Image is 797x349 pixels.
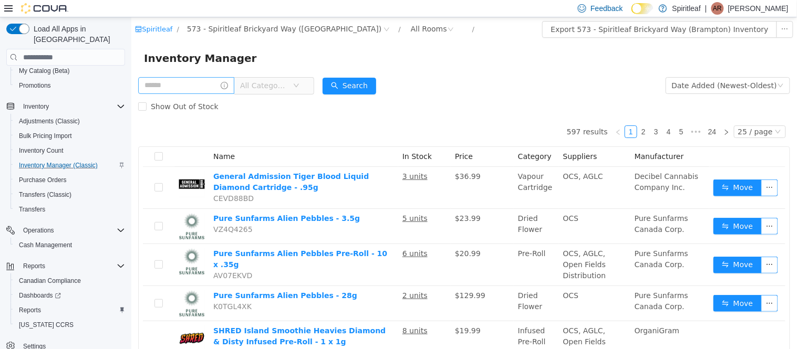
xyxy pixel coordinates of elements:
[574,109,588,120] a: 24
[591,3,623,14] span: Feedback
[2,99,129,114] button: Inventory
[82,331,122,340] span: ZBD3HD1L
[11,64,129,78] button: My Catalog (Beta)
[15,239,125,251] span: Cash Management
[11,187,129,202] button: Transfers (Classic)
[19,260,125,272] span: Reports
[19,291,61,300] span: Dashboards
[519,109,531,120] a: 3
[503,309,548,318] span: OrganiGram
[324,135,341,143] span: Price
[15,79,125,92] span: Promotions
[82,155,237,174] a: General Admission Tiger Blood Liquid Diamond Cartridge - .95g
[82,135,103,143] span: Name
[15,274,85,287] a: Canadian Compliance
[11,318,129,332] button: [US_STATE] CCRS
[15,239,76,251] a: Cash Management
[82,197,229,205] a: Pure Sunfarms Alien Pebbles - 3.5g
[15,304,45,316] a: Reports
[411,4,645,20] button: Export 573 - Spiritleaf Brickyard Way (Brampton) Inventory
[15,203,49,216] a: Transfers
[503,197,557,216] span: Pure Sunfarms Canada Corp.
[382,269,428,304] td: Dried Flower
[503,274,557,293] span: Pure Sunfarms Canada Corp.
[19,100,53,113] button: Inventory
[82,208,121,216] span: VZ4Q4265
[11,78,129,93] button: Promotions
[607,109,641,120] div: 25 / page
[324,197,349,205] span: $23.99
[573,108,589,121] li: 24
[11,114,129,129] button: Adjustments (Classic)
[11,273,129,288] button: Canadian Compliance
[11,158,129,173] button: Inventory Manager (Classic)
[15,174,71,186] a: Purchase Orders
[19,321,74,329] span: [US_STATE] CCRS
[19,117,80,125] span: Adjustments (Classic)
[541,60,646,76] div: Date Added (Newest-Oldest)
[15,188,76,201] a: Transfers (Classic)
[19,224,125,237] span: Operations
[162,65,168,72] i: icon: down
[15,144,125,157] span: Inventory Count
[503,135,553,143] span: Manufacturer
[15,274,125,287] span: Canadian Compliance
[15,115,84,128] a: Adjustments (Classic)
[481,108,493,121] li: Previous Page
[19,205,45,214] span: Transfers
[432,197,448,205] span: OCS
[47,231,74,257] img: Pure Sunfarms Alien Pebbles Pre-Roll - 10 x .35g hero shot
[519,108,531,121] li: 3
[267,8,269,16] span: /
[387,135,420,143] span: Category
[644,111,650,119] i: icon: down
[19,306,41,314] span: Reports
[11,288,129,303] a: Dashboards
[432,232,475,262] span: OCS, AGLC, Open Fields Distribution
[632,14,632,15] span: Dark Mode
[19,81,51,90] span: Promotions
[503,155,567,174] span: Decibel Cannabis Company Inc.
[556,108,573,121] li: Next 5 Pages
[589,108,602,121] li: Next Page
[432,155,472,163] span: OCS, AGLC
[324,155,349,163] span: $36.99
[271,197,296,205] u: 5 units
[19,277,81,285] span: Canadian Compliance
[506,109,518,120] a: 2
[23,262,45,270] span: Reports
[341,8,343,16] span: /
[19,191,71,199] span: Transfers (Classic)
[4,8,11,15] i: icon: shop
[15,289,65,302] a: Dashboards
[705,2,707,15] p: |
[646,65,653,72] i: icon: down
[324,274,354,282] span: $129.99
[82,274,226,282] a: Pure Sunfarms Alien Pebbles - 28g
[324,309,349,318] span: $19.99
[15,65,125,77] span: My Catalog (Beta)
[436,108,477,121] li: 597 results
[15,144,68,157] a: Inventory Count
[23,102,49,111] span: Inventory
[109,63,157,73] span: All Categories
[19,241,72,249] span: Cash Management
[271,135,301,143] span: In Stock
[11,238,129,252] button: Cash Management
[630,200,647,217] button: icon: ellipsis
[630,162,647,179] button: icon: ellipsis
[432,135,466,143] span: Suppliers
[15,159,125,172] span: Inventory Manager (Classic)
[19,146,64,155] span: Inventory Count
[544,109,556,120] a: 5
[728,2,789,15] p: [PERSON_NAME]
[632,3,654,14] input: Dark Mode
[47,273,74,299] img: Pure Sunfarms Alien Pebbles - 28g hero shot
[582,162,630,179] button: icon: swapMove
[56,6,251,17] span: 573 - Spiritleaf Brickyard Way (Brampton)
[4,8,41,16] a: icon: shopSpiritleaf
[2,259,129,273] button: Reports
[82,285,120,293] span: K0TGL4XK
[47,196,74,222] img: Pure Sunfarms Alien Pebbles - 3.5g hero shot
[582,239,630,256] button: icon: swapMove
